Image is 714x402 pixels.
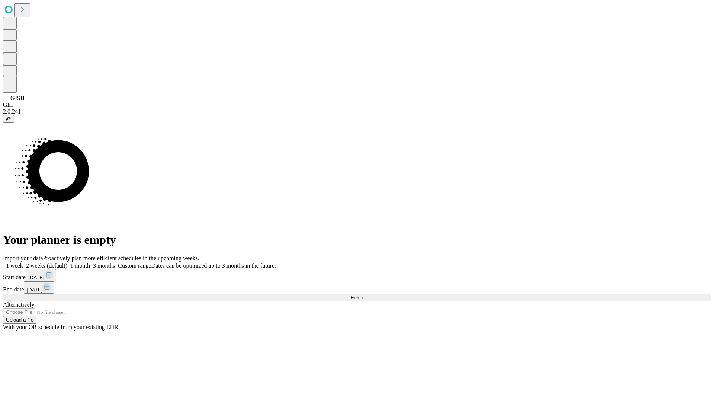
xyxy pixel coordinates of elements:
span: Import your data [3,255,43,261]
span: 1 month [70,262,90,269]
button: Fetch [3,294,711,301]
h1: Your planner is empty [3,233,711,247]
span: [DATE] [29,275,44,280]
span: Fetch [351,295,363,300]
span: 1 week [6,262,23,269]
button: Upload a file [3,316,36,324]
div: End date [3,281,711,294]
span: 3 months [93,262,115,269]
span: Dates can be optimized up to 3 months in the future. [151,262,276,269]
span: 2 weeks (default) [26,262,67,269]
span: [DATE] [27,287,42,293]
span: GJSH [10,95,25,101]
span: @ [6,116,11,122]
span: With your OR schedule from your existing EHR [3,324,118,330]
div: GEI [3,102,711,108]
div: 2.0.241 [3,108,711,115]
button: [DATE] [24,281,54,294]
span: Custom range [118,262,151,269]
span: Alternatively [3,301,34,308]
span: Proactively plan more efficient schedules in the upcoming weeks. [43,255,199,261]
button: @ [3,115,14,123]
button: [DATE] [26,269,56,281]
div: Start date [3,269,711,281]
